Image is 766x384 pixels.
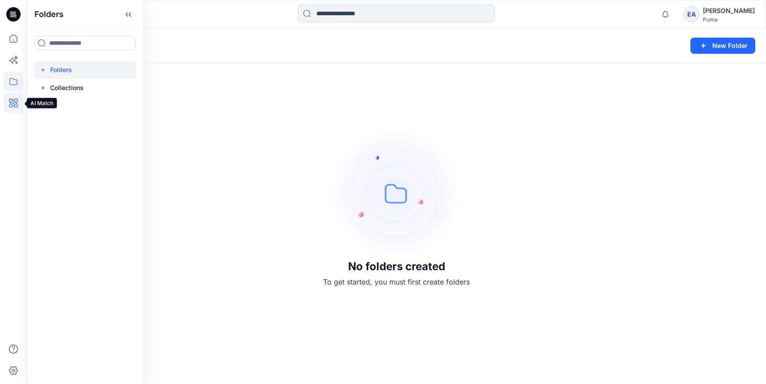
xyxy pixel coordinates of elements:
[329,126,464,260] img: empty-folders.svg
[683,6,699,22] div: EA
[323,276,470,287] p: To get started, you must first create folders
[690,38,755,54] button: New Folder
[50,82,84,93] p: Collections
[348,260,445,273] h3: No folders created
[703,5,755,16] div: [PERSON_NAME]
[703,16,755,23] div: Puma
[50,65,72,75] p: Folders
